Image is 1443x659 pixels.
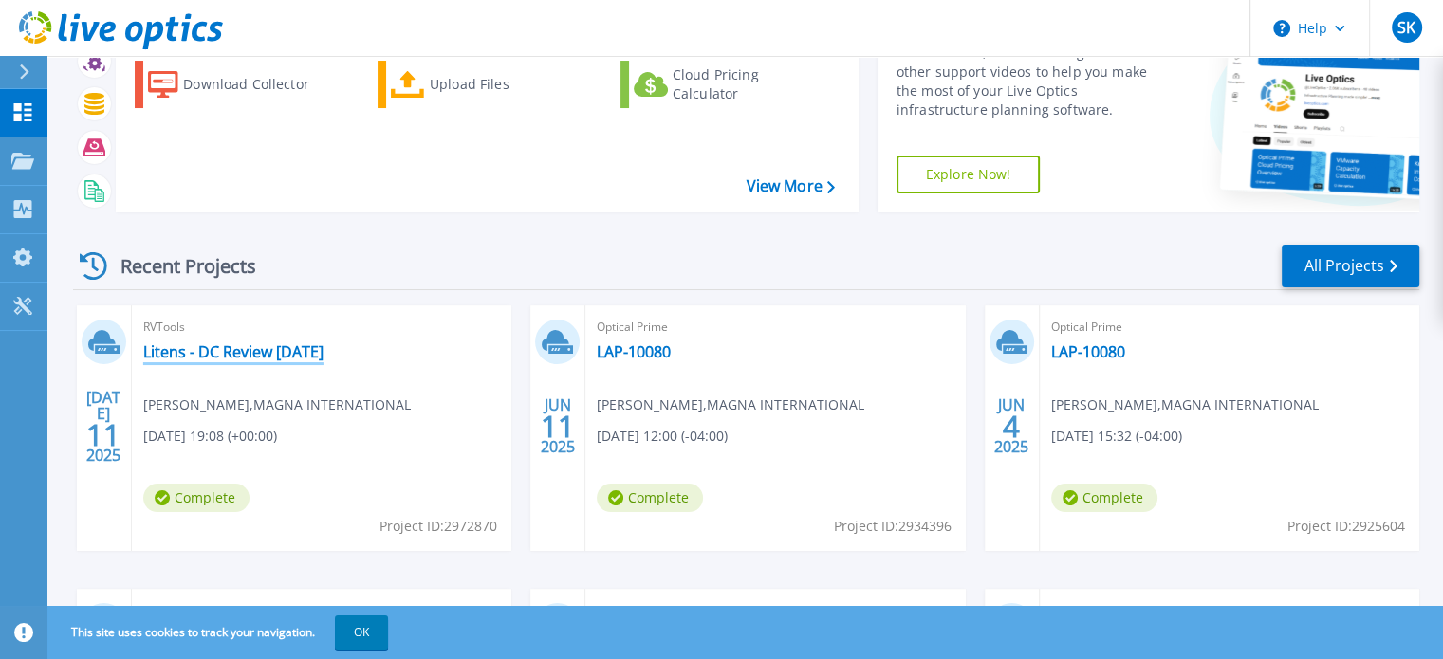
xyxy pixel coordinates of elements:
[540,392,576,461] div: JUN 2025
[1003,418,1020,434] span: 4
[897,44,1169,119] div: Find tutorials, instructional guides and other support videos to help you make the most of your L...
[1051,394,1319,415] span: [PERSON_NAME] , MAGNA INTERNATIONAL
[1051,317,1408,338] span: Optical Prime
[143,426,277,447] span: [DATE] 19:08 (+00:00)
[1051,484,1157,512] span: Complete
[597,394,864,415] span: [PERSON_NAME] , MAGNA INTERNATIONAL
[86,427,120,443] span: 11
[143,317,500,338] span: RVTools
[143,484,250,512] span: Complete
[1051,600,1408,621] span: Optical Prime
[597,600,953,621] span: Optical Prime
[73,243,282,289] div: Recent Projects
[597,317,953,338] span: Optical Prime
[1282,245,1419,287] a: All Projects
[183,65,335,103] div: Download Collector
[993,392,1029,461] div: JUN 2025
[597,484,703,512] span: Complete
[378,61,589,108] a: Upload Files
[135,61,346,108] a: Download Collector
[1051,426,1182,447] span: [DATE] 15:32 (-04:00)
[541,418,575,434] span: 11
[597,426,728,447] span: [DATE] 12:00 (-04:00)
[379,516,497,537] span: Project ID: 2972870
[143,342,324,361] a: Litens - DC Review [DATE]
[143,600,500,621] span: Optical Prime
[746,177,834,195] a: View More
[143,394,411,415] span: [PERSON_NAME] , MAGNA INTERNATIONAL
[673,65,824,103] div: Cloud Pricing Calculator
[1397,20,1415,35] span: SK
[85,392,121,461] div: [DATE] 2025
[52,615,388,650] span: This site uses cookies to track your navigation.
[335,615,388,650] button: OK
[897,156,1041,193] a: Explore Now!
[620,61,832,108] a: Cloud Pricing Calculator
[430,65,582,103] div: Upload Files
[834,516,952,537] span: Project ID: 2934396
[597,342,671,361] a: LAP-10080
[1287,516,1405,537] span: Project ID: 2925604
[1051,342,1125,361] a: LAP-10080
